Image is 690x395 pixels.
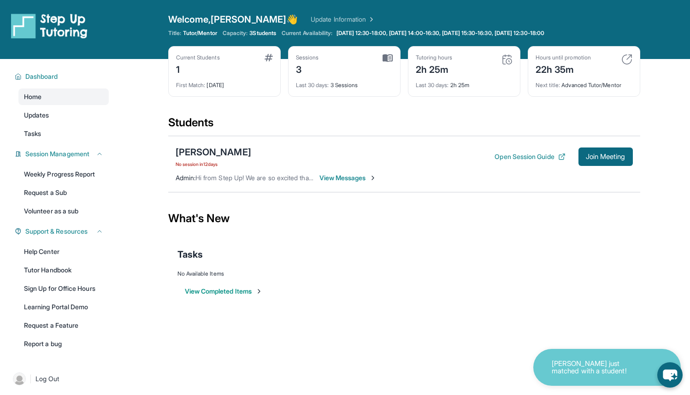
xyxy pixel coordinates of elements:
a: [DATE] 12:30-18:00, [DATE] 14:00-16:30, [DATE] 15:30-16:30, [DATE] 12:30-18:00 [335,29,546,37]
a: Volunteer as a sub [18,203,109,219]
a: Sign Up for Office Hours [18,280,109,297]
a: Weekly Progress Report [18,166,109,183]
a: Tutor Handbook [18,262,109,278]
span: Support & Resources [25,227,88,236]
a: Update Information [311,15,375,24]
span: First Match : [176,82,206,88]
img: card [501,54,513,65]
div: No Available Items [177,270,631,277]
a: Tasks [18,125,109,142]
a: Request a Sub [18,184,109,201]
span: Join Meeting [586,154,625,159]
button: Session Management [22,149,103,159]
span: Admin : [176,174,195,182]
img: logo [11,13,88,39]
span: Home [24,92,41,101]
div: Hours until promotion [536,54,591,61]
span: Tasks [24,129,41,138]
p: [PERSON_NAME] just matched with a student! [552,360,644,375]
span: Tutor/Mentor [183,29,217,37]
div: Tutoring hours [416,54,453,61]
div: [DATE] [176,76,273,89]
div: 1 [176,61,220,76]
img: card [265,54,273,61]
button: Join Meeting [578,147,633,166]
a: Home [18,88,109,105]
img: card [621,54,632,65]
img: user-img [13,372,26,385]
button: chat-button [657,362,683,388]
span: Next title : [536,82,560,88]
div: 2h 25m [416,61,453,76]
div: Current Students [176,54,220,61]
span: Dashboard [25,72,58,81]
a: Updates [18,107,109,124]
div: [PERSON_NAME] [176,146,251,159]
div: Sessions [296,54,319,61]
span: Welcome, [PERSON_NAME] 👋 [168,13,298,26]
span: Current Availability: [282,29,332,37]
a: Request a Feature [18,317,109,334]
span: Last 30 days : [416,82,449,88]
img: Chevron-Right [369,174,377,182]
div: 3 Sessions [296,76,393,89]
div: Advanced Tutor/Mentor [536,76,632,89]
span: Session Management [25,149,89,159]
span: Capacity: [223,29,248,37]
img: card [383,54,393,62]
img: Chevron Right [366,15,375,24]
span: Last 30 days : [296,82,329,88]
div: 22h 35m [536,61,591,76]
button: View Completed Items [185,287,263,296]
div: 3 [296,61,319,76]
span: Log Out [35,374,59,383]
button: Open Session Guide [495,152,565,161]
div: What's New [168,198,640,239]
a: Learning Portal Demo [18,299,109,315]
span: Updates [24,111,49,120]
span: [DATE] 12:30-18:00, [DATE] 14:00-16:30, [DATE] 15:30-16:30, [DATE] 12:30-18:00 [336,29,544,37]
button: Dashboard [22,72,103,81]
a: Help Center [18,243,109,260]
button: Support & Resources [22,227,103,236]
span: Title: [168,29,181,37]
div: 2h 25m [416,76,513,89]
div: Students [168,115,640,136]
span: View Messages [319,173,377,183]
span: No session in 12 days [176,160,251,168]
span: | [29,373,32,384]
a: |Log Out [9,369,109,389]
span: 3 Students [249,29,276,37]
span: Tasks [177,248,203,261]
a: Report a bug [18,336,109,352]
span: Hi from Step Up! We are so excited that you are matched with one another. We hope that you have a... [195,174,589,182]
